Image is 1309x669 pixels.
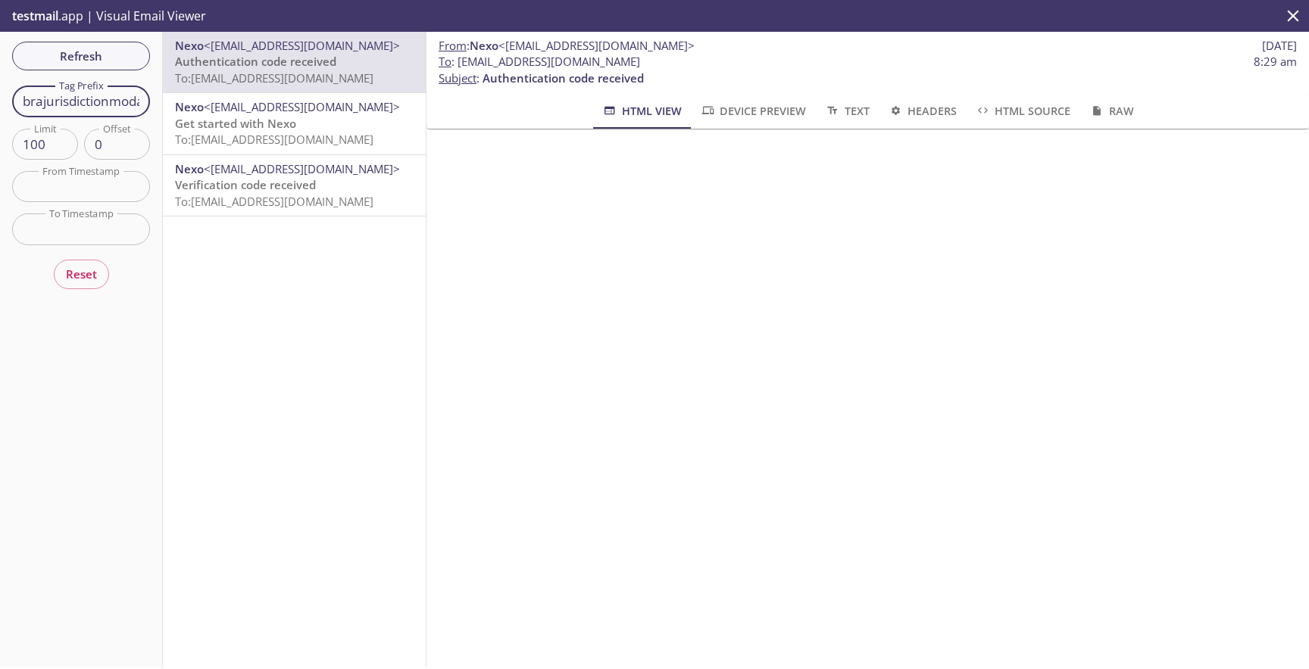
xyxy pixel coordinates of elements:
span: <[EMAIL_ADDRESS][DOMAIN_NAME]> [204,38,400,53]
span: <[EMAIL_ADDRESS][DOMAIN_NAME]> [204,99,400,114]
span: Verification code received [175,177,316,192]
span: testmail [12,8,58,24]
span: Text [824,101,869,120]
span: HTML Source [975,101,1070,120]
span: Authentication code received [483,70,644,86]
span: [DATE] [1262,38,1297,54]
span: HTML View [601,101,681,120]
div: Nexo<[EMAIL_ADDRESS][DOMAIN_NAME]>Verification code receivedTo:[EMAIL_ADDRESS][DOMAIN_NAME] [163,155,426,216]
div: Nexo<[EMAIL_ADDRESS][DOMAIN_NAME]>Get started with NexoTo:[EMAIL_ADDRESS][DOMAIN_NAME] [163,93,426,154]
span: Authentication code received [175,54,336,69]
span: To: [EMAIL_ADDRESS][DOMAIN_NAME] [175,70,373,86]
span: Headers [888,101,957,120]
span: Subject [439,70,476,86]
span: Nexo [175,38,204,53]
p: : [439,54,1297,86]
span: Reset [66,264,97,284]
span: Nexo [470,38,498,53]
span: To [439,54,451,69]
button: Reset [54,260,109,288]
span: Get started with Nexo [175,116,296,131]
span: Device Preview [700,101,806,120]
span: Raw [1089,101,1133,120]
nav: emails [163,32,426,216]
span: To: [EMAIL_ADDRESS][DOMAIN_NAME] [175,132,373,147]
span: Nexo [175,161,204,176]
span: From [439,38,467,53]
button: Refresh [12,42,150,70]
span: Refresh [24,46,138,66]
span: : [EMAIL_ADDRESS][DOMAIN_NAME] [439,54,640,70]
span: Nexo [175,99,204,114]
span: : [439,38,695,54]
span: 8:29 am [1254,54,1297,70]
span: <[EMAIL_ADDRESS][DOMAIN_NAME]> [498,38,695,53]
span: <[EMAIL_ADDRESS][DOMAIN_NAME]> [204,161,400,176]
span: To: [EMAIL_ADDRESS][DOMAIN_NAME] [175,194,373,209]
div: Nexo<[EMAIL_ADDRESS][DOMAIN_NAME]>Authentication code receivedTo:[EMAIL_ADDRESS][DOMAIN_NAME] [163,32,426,92]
